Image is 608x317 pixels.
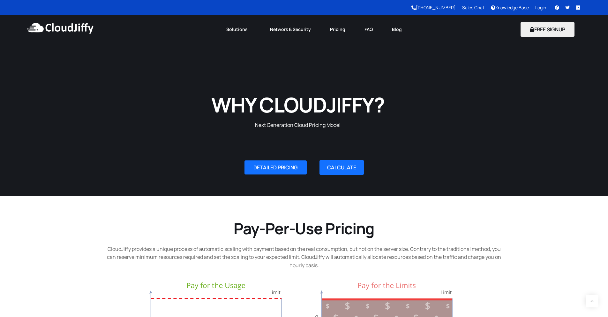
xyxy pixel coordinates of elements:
[103,245,505,270] p: CloudJiffy provides a unique process of automatic scaling with payment based on the real consumpt...
[103,219,505,238] h2: Pay-Per-Use Pricing
[462,4,484,11] a: Sales Chat
[319,160,364,175] a: CALCULATE
[581,291,602,311] iframe: chat widget
[521,22,574,37] button: FREE SIGNUP
[320,22,355,36] a: Pricing
[244,160,307,174] a: DETAILED PRICING
[411,4,456,11] a: [PHONE_NUMBER]
[535,4,546,11] a: Login
[382,22,411,36] a: Blog
[149,91,447,118] h1: WHY CLOUDJIFFY?
[260,22,320,36] a: Network & Security
[217,22,260,36] a: Solutions
[521,26,574,33] a: FREE SIGNUP
[355,22,382,36] a: FAQ
[253,165,298,170] span: DETAILED PRICING
[491,4,529,11] a: Knowledge Base
[149,121,447,129] p: Next Generation Cloud Pricing Model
